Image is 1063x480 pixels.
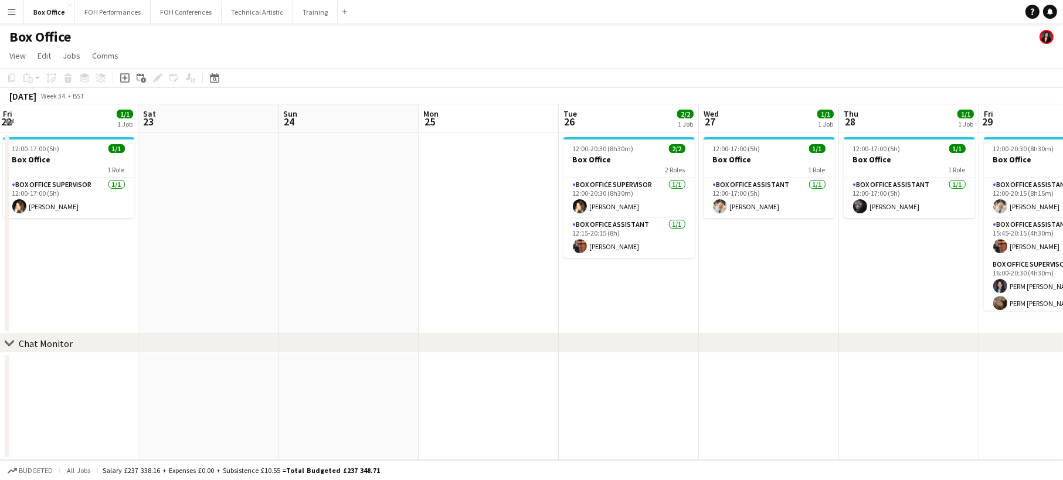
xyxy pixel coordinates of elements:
app-card-role: Box Office Assistant1/112:00-17:00 (5h)[PERSON_NAME] [844,178,975,218]
span: 12:00-20:30 (8h30m) [993,144,1054,153]
button: Box Office [24,1,75,23]
span: 2/2 [677,110,694,118]
span: Jobs [63,50,80,61]
button: Training [293,1,338,23]
span: 1/1 [949,144,966,153]
span: 1/1 [809,144,826,153]
a: Comms [87,48,123,63]
span: 29 [982,115,993,128]
a: View [5,48,30,63]
h3: Box Office [563,154,695,165]
span: Fri [3,108,12,119]
app-job-card: 12:00-17:00 (5h)1/1Box Office1 RoleBox Office Assistant1/112:00-17:00 (5h)[PERSON_NAME] [844,137,975,218]
div: 1 Job [117,120,133,128]
span: Comms [92,50,118,61]
h1: Box Office [9,28,71,46]
span: 1 Role [949,165,966,174]
span: Sun [283,108,297,119]
span: 1/1 [957,110,974,118]
span: 12:00-20:30 (8h30m) [573,144,634,153]
app-card-role: Box Office Supervisor1/112:00-20:30 (8h30m)[PERSON_NAME] [563,178,695,218]
span: 1 Role [108,165,125,174]
button: Technical Artistic [222,1,293,23]
span: 28 [842,115,858,128]
span: Fri [984,108,993,119]
span: Budgeted [19,467,53,475]
h3: Box Office [3,154,134,165]
span: 1/1 [817,110,834,118]
h3: Box Office [704,154,835,165]
span: 24 [281,115,297,128]
app-job-card: 12:00-20:30 (8h30m)2/2Box Office2 RolesBox Office Supervisor1/112:00-20:30 (8h30m)[PERSON_NAME]Bo... [563,137,695,258]
div: Chat Monitor [19,338,73,349]
a: Jobs [58,48,85,63]
app-job-card: 12:00-17:00 (5h)1/1Box Office1 RoleBox Office Assistant1/112:00-17:00 (5h)[PERSON_NAME] [704,137,835,218]
span: 25 [422,115,439,128]
span: 1/1 [108,144,125,153]
span: 12:00-17:00 (5h) [713,144,760,153]
app-job-card: 12:00-17:00 (5h)1/1Box Office1 RoleBox Office Supervisor1/112:00-17:00 (5h)[PERSON_NAME] [3,137,134,218]
app-user-avatar: Lexi Clare [1040,30,1054,44]
span: 22 [1,115,12,128]
span: Week 34 [39,91,68,100]
span: 27 [702,115,719,128]
button: FOH Conferences [151,1,222,23]
span: 1 Role [809,165,826,174]
span: 23 [141,115,156,128]
div: 1 Job [958,120,973,128]
span: View [9,50,26,61]
div: Salary £237 338.16 + Expenses £0.00 + Subsistence £10.55 = [103,466,380,475]
h3: Box Office [844,154,975,165]
span: Mon [423,108,439,119]
div: [DATE] [9,90,36,102]
span: Total Budgeted £237 348.71 [286,466,380,475]
span: 26 [562,115,577,128]
span: 12:00-17:00 (5h) [853,144,901,153]
div: 1 Job [818,120,833,128]
div: BST [73,91,84,100]
span: Sat [143,108,156,119]
a: Edit [33,48,56,63]
span: All jobs [64,466,93,475]
app-card-role: Box Office Assistant1/112:00-17:00 (5h)[PERSON_NAME] [704,178,835,218]
div: 1 Job [678,120,693,128]
span: Edit [38,50,51,61]
app-card-role: Box Office Supervisor1/112:00-17:00 (5h)[PERSON_NAME] [3,178,134,218]
button: FOH Performances [75,1,151,23]
span: 2 Roles [665,165,685,174]
span: 2/2 [669,144,685,153]
span: 12:00-17:00 (5h) [12,144,60,153]
span: 1/1 [117,110,133,118]
button: Budgeted [6,464,55,477]
span: Thu [844,108,858,119]
span: Wed [704,108,719,119]
app-card-role: Box Office Assistant1/112:15-20:15 (8h)[PERSON_NAME] [563,218,695,258]
span: Tue [563,108,577,119]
